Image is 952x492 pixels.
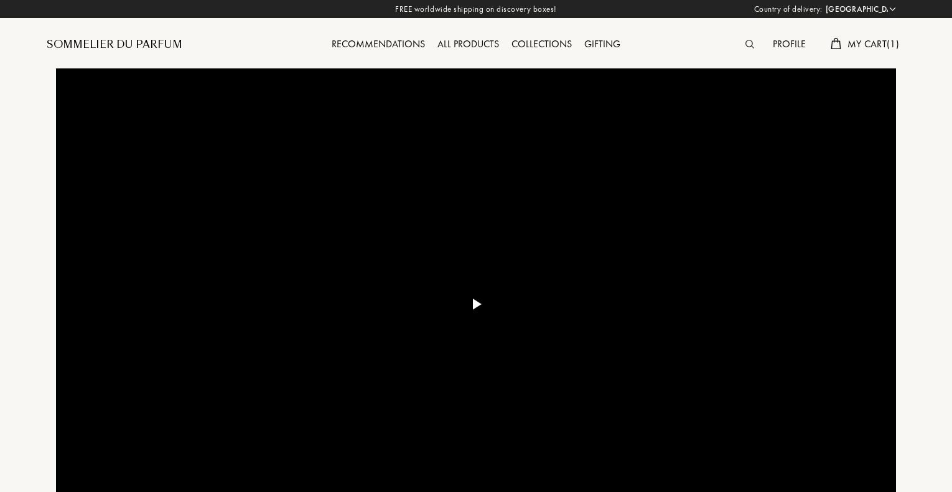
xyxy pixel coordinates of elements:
[767,37,812,53] div: Profile
[325,37,431,53] div: Recommendations
[767,37,812,50] a: Profile
[431,37,505,50] a: All products
[505,37,578,50] a: Collections
[754,3,823,16] span: Country of delivery:
[578,37,627,50] a: Gifting
[431,37,505,53] div: All products
[47,37,182,52] a: Sommelier du Parfum
[325,37,431,50] a: Recommendations
[745,40,754,49] img: search_icn.svg
[578,37,627,53] div: Gifting
[831,38,841,49] img: cart.svg
[505,37,578,53] div: Collections
[847,37,899,50] span: My Cart ( 1 )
